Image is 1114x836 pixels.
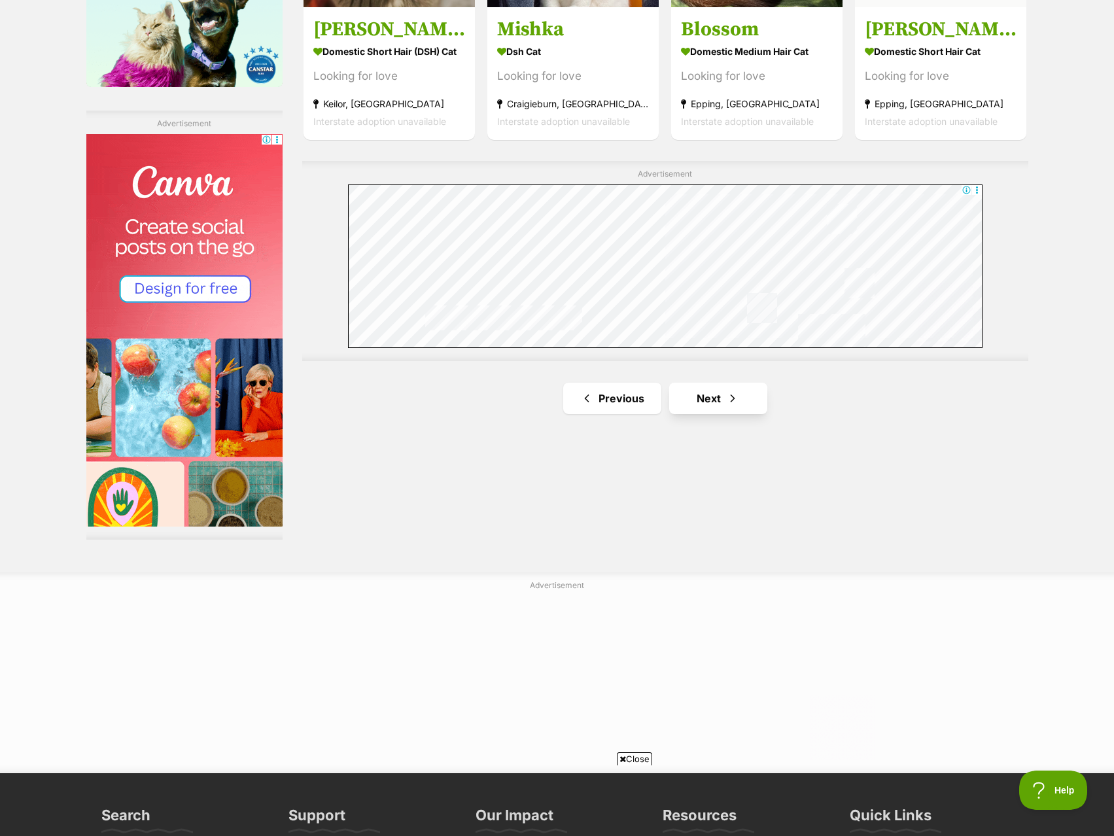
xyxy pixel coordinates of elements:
a: Blossom Domestic Medium Hair Cat Looking for love Epping, [GEOGRAPHIC_DATA] Interstate adoption u... [671,7,843,140]
iframe: Advertisement [319,771,795,829]
h3: Mishka [497,17,649,42]
h3: [PERSON_NAME] [313,17,465,42]
a: Previous page [563,383,661,414]
h3: Blossom [681,17,833,42]
a: [PERSON_NAME] Domestic Short Hair Cat Looking for love Epping, [GEOGRAPHIC_DATA] Interstate adopt... [855,7,1026,140]
strong: Dsh Cat [497,42,649,61]
strong: Epping, [GEOGRAPHIC_DATA] [681,95,833,113]
iframe: Advertisement [348,184,983,348]
span: Interstate adoption unavailable [681,116,814,127]
span: Interstate adoption unavailable [865,116,998,127]
iframe: Help Scout Beacon - Open [1019,771,1088,810]
strong: Epping, [GEOGRAPHIC_DATA] [865,95,1017,113]
div: Looking for love [865,67,1017,85]
strong: Domestic Short Hair Cat [865,42,1017,61]
span: Close [617,752,652,765]
span: Interstate adoption unavailable [497,116,630,127]
div: Advertisement [302,161,1028,362]
h3: Search [101,806,150,832]
strong: Domestic Medium Hair Cat [681,42,833,61]
strong: Craigieburn, [GEOGRAPHIC_DATA] [497,95,649,113]
h3: Support [288,806,345,832]
nav: Pagination [302,383,1028,414]
h3: [PERSON_NAME] [865,17,1017,42]
strong: Keilor, [GEOGRAPHIC_DATA] [313,95,465,113]
span: Interstate adoption unavailable [313,116,446,127]
iframe: Advertisement [86,134,283,527]
div: Looking for love [313,67,465,85]
a: [PERSON_NAME] Domestic Short Hair (DSH) Cat Looking for love Keilor, [GEOGRAPHIC_DATA] Interstate... [304,7,475,140]
a: Next page [669,383,767,414]
div: Looking for love [681,67,833,85]
iframe: Advertisement [240,597,875,760]
div: Looking for love [497,67,649,85]
div: Advertisement [86,111,283,540]
strong: Domestic Short Hair (DSH) Cat [313,42,465,61]
a: Mishka Dsh Cat Looking for love Craigieburn, [GEOGRAPHIC_DATA] Interstate adoption unavailable [487,7,659,140]
h3: Quick Links [850,806,931,832]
